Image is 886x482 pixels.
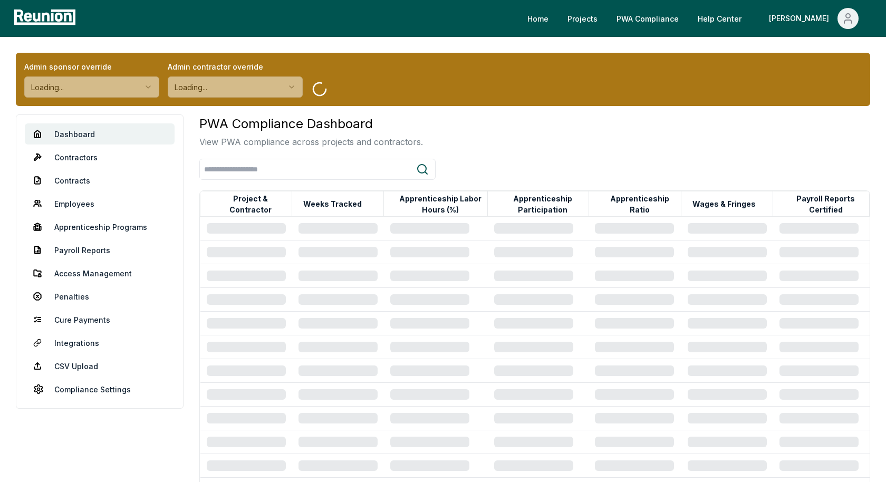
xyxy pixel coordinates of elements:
[25,193,175,214] a: Employees
[25,123,175,144] a: Dashboard
[497,194,588,215] button: Apprenticeship Participation
[760,8,867,29] button: [PERSON_NAME]
[24,61,159,72] label: Admin sponsor override
[168,61,303,72] label: Admin contractor override
[199,114,423,133] h3: PWA Compliance Dashboard
[25,263,175,284] a: Access Management
[25,355,175,377] a: CSV Upload
[25,239,175,261] a: Payroll Reports
[769,8,833,29] div: [PERSON_NAME]
[209,194,292,215] button: Project & Contractor
[559,8,606,29] a: Projects
[25,286,175,307] a: Penalties
[25,332,175,353] a: Integrations
[689,8,750,29] a: Help Center
[519,8,875,29] nav: Main
[25,216,175,237] a: Apprenticeship Programs
[608,8,687,29] a: PWA Compliance
[598,194,681,215] button: Apprenticeship Ratio
[301,194,364,215] button: Weeks Tracked
[199,136,423,148] p: View PWA compliance across projects and contractors.
[25,309,175,330] a: Cure Payments
[25,379,175,400] a: Compliance Settings
[782,194,869,215] button: Payroll Reports Certified
[25,147,175,168] a: Contractors
[519,8,557,29] a: Home
[25,170,175,191] a: Contracts
[690,194,758,215] button: Wages & Fringes
[393,194,487,215] button: Apprenticeship Labor Hours (%)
